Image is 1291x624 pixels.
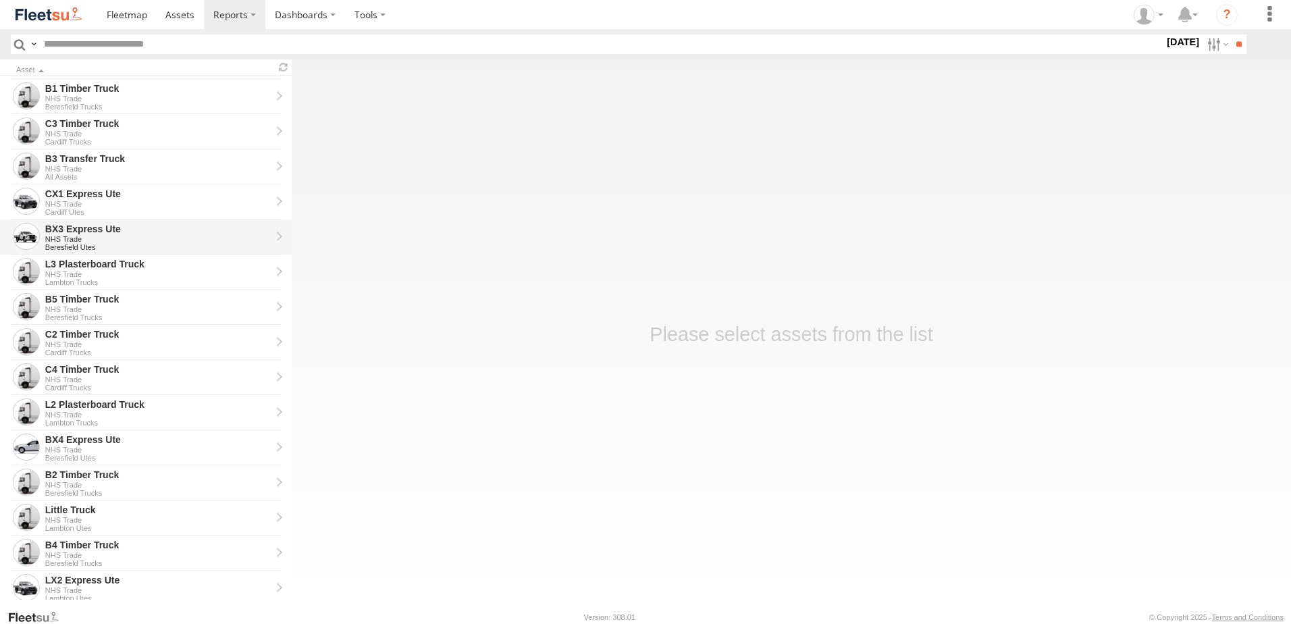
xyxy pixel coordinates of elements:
[1202,34,1231,54] label: Search Filter Options
[45,223,271,235] div: BX3 Express Ute - View Asset History
[45,411,271,419] div: NHS Trade
[45,130,271,138] div: NHS Trade
[45,384,271,392] div: Cardiff Trucks
[45,586,271,594] div: NHS Trade
[45,481,271,489] div: NHS Trade
[1216,4,1238,26] i: ?
[45,235,271,243] div: NHS Trade
[45,469,271,481] div: B2 Timber Truck - View Asset History
[45,434,271,446] div: BX4 Express Ute - View Asset History
[45,340,271,348] div: NHS Trade
[45,489,271,497] div: Beresfield Trucks
[45,539,271,551] div: B4 Timber Truck - View Asset History
[45,103,271,111] div: Beresfield Trucks
[45,153,271,165] div: B3 Transfer Truck - View Asset History
[45,524,271,532] div: Lambton Utes
[45,328,271,340] div: C2 Timber Truck - View Asset History
[1164,34,1202,49] label: [DATE]
[45,454,271,462] div: Beresfield Utes
[45,82,271,95] div: B1 Timber Truck - View Asset History
[45,200,271,208] div: NHS Trade
[45,559,271,567] div: Beresfield Trucks
[1129,5,1168,25] div: Kelley Adamson
[45,173,271,181] div: All Assets
[45,446,271,454] div: NHS Trade
[45,398,271,411] div: L2 Plasterboard Truck - View Asset History
[275,61,292,74] span: Refresh
[45,348,271,357] div: Cardiff Trucks
[45,138,271,146] div: Cardiff Trucks
[45,270,271,278] div: NHS Trade
[14,5,84,24] img: fleetsu-logo-horizontal.svg
[45,504,271,516] div: Little Truck - View Asset History
[1149,613,1284,621] div: © Copyright 2025 -
[45,95,271,103] div: NHS Trade
[45,293,271,305] div: B5 Timber Truck - View Asset History
[7,610,70,624] a: Visit our Website
[45,208,271,216] div: Cardiff Utes
[45,278,271,286] div: Lambton Trucks
[45,375,271,384] div: NHS Trade
[16,67,270,74] div: Click to Sort
[45,258,271,270] div: L3 Plasterboard Truck - View Asset History
[45,516,271,524] div: NHS Trade
[45,118,271,130] div: C3 Timber Truck - View Asset History
[45,313,271,321] div: Beresfield Trucks
[1212,613,1284,621] a: Terms and Conditions
[45,165,271,173] div: NHS Trade
[45,305,271,313] div: NHS Trade
[45,419,271,427] div: Lambton Trucks
[45,188,271,200] div: CX1 Express Ute - View Asset History
[45,594,271,602] div: Lambton Utes
[584,613,635,621] div: Version: 308.01
[28,34,39,54] label: Search Query
[45,574,271,586] div: LX2 Express Ute - View Asset History
[45,243,271,251] div: Beresfield Utes
[45,551,271,559] div: NHS Trade
[45,363,271,375] div: C4 Timber Truck - View Asset History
